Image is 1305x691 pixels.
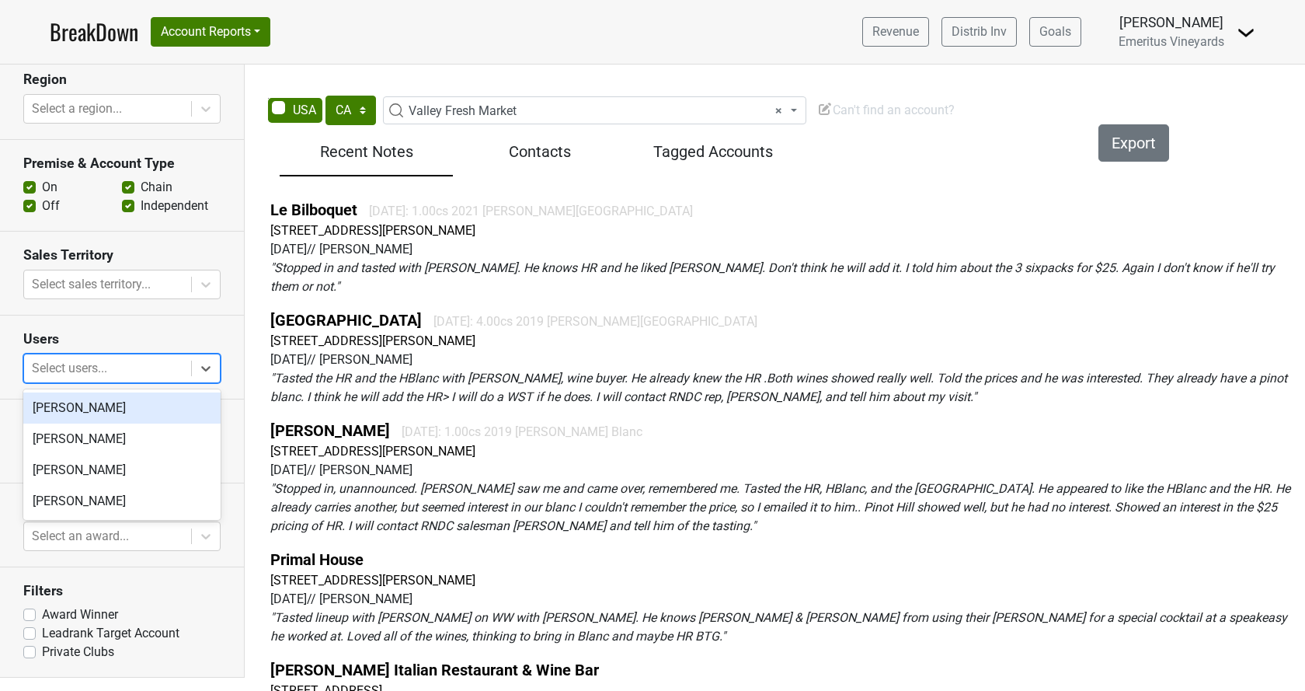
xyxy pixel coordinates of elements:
a: [GEOGRAPHIC_DATA] [270,311,422,330]
label: Award Winner [42,605,118,624]
a: [STREET_ADDRESS][PERSON_NAME] [270,333,475,348]
div: [PERSON_NAME] [23,393,221,424]
span: Emeritus Vineyards [1119,34,1224,49]
a: [STREET_ADDRESS][PERSON_NAME] [270,573,475,588]
label: On [42,178,57,197]
a: [STREET_ADDRESS][PERSON_NAME] [270,223,475,238]
button: Export [1098,124,1169,162]
h5: Recent Notes [287,142,445,161]
h3: Filters [23,583,221,599]
div: [PERSON_NAME] [23,486,221,517]
a: Goals [1029,17,1081,47]
div: [PERSON_NAME] [1119,12,1224,33]
a: Le Bilboquet [270,201,357,219]
div: [DATE] // [PERSON_NAME] [270,351,1299,369]
div: [DATE] // [PERSON_NAME] [270,240,1299,259]
a: BreakDown [50,16,138,48]
button: Account Reports [151,17,270,47]
div: [PERSON_NAME] [23,424,221,455]
h3: Premise & Account Type [23,155,221,172]
label: Leadrank Target Account [42,624,179,643]
span: Valley Fresh Market [383,96,806,124]
span: [DATE]: 4.00cs 2019 [PERSON_NAME][GEOGRAPHIC_DATA] [433,314,757,329]
div: [DATE] // [PERSON_NAME] [270,590,1299,609]
label: Off [42,197,60,215]
img: Dropdown Menu [1237,23,1255,42]
span: Remove all items [775,102,782,120]
span: Can't find an account? [817,103,955,117]
span: [DATE]: 1.00cs 2019 [PERSON_NAME] Blanc [402,424,642,439]
label: Private Clubs [42,643,114,661]
span: [DATE]: 1.00cs 2021 [PERSON_NAME][GEOGRAPHIC_DATA] [369,204,693,218]
label: Independent [141,197,208,215]
em: " Stopped in and tasted with [PERSON_NAME]. He knows HR and he liked [PERSON_NAME]. Don't think h... [270,260,1275,294]
a: Revenue [862,17,929,47]
h5: Contacts [461,142,618,161]
h5: Tagged Accounts [635,142,792,161]
a: [PERSON_NAME] [270,421,390,440]
em: " Tasted lineup with [PERSON_NAME] on WW with [PERSON_NAME]. He knows [PERSON_NAME] & [PERSON_NAM... [270,610,1287,644]
em: " Stopped in, unannounced. [PERSON_NAME] saw me and came over, remembered me. Tasted the HR, HBla... [270,481,1290,533]
h3: Users [23,331,221,347]
a: [PERSON_NAME] Italian Restaurant & Wine Bar [270,661,599,679]
span: Valley Fresh Market [402,102,806,120]
label: Chain [141,178,172,197]
em: " Tasted the HR and the HBlanc with [PERSON_NAME], wine buyer. He already knew the HR .Both wines... [270,371,1287,404]
div: [PERSON_NAME] [23,455,221,486]
a: Distrib Inv [941,17,1017,47]
h3: Region [23,72,221,88]
a: Primal House [270,550,364,569]
div: [DATE] // [PERSON_NAME] [270,461,1299,480]
a: [STREET_ADDRESS][PERSON_NAME] [270,444,475,459]
img: Edit [817,101,833,117]
h3: Sales Territory [23,247,221,263]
